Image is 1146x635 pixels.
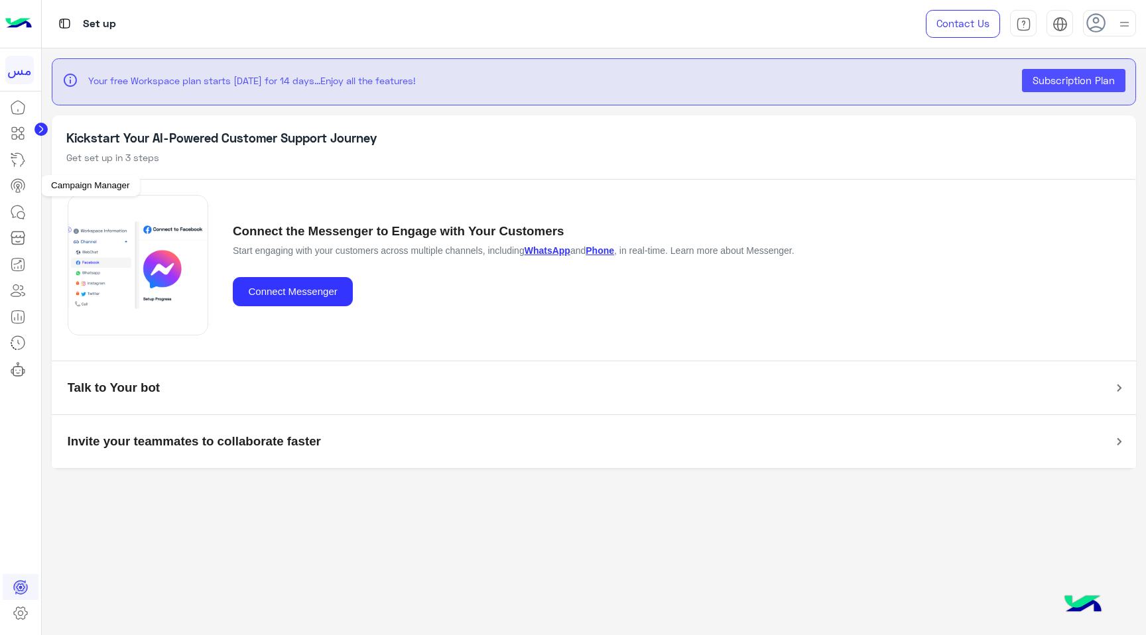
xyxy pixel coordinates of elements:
[83,15,116,33] p: Set up
[233,224,827,239] h5: Connect the Messenger to Engage with Your Customers
[68,380,160,396] h5: Talk to Your bot
[1060,582,1106,628] img: hulul-logo.png
[56,15,73,32] img: tab
[1010,10,1037,38] a: tab
[1022,69,1125,93] button: Subscription Plan
[1016,17,1031,32] img: tab
[586,245,614,256] a: Phone
[1033,74,1115,86] span: Subscription Plan
[52,361,1137,414] mat-expansion-panel-header: Talk to Your bot
[926,10,1000,38] a: Contact Us
[41,175,140,196] div: Campaign Manager
[525,245,570,256] a: WhatsApp
[66,131,1121,146] h5: Kickstart Your AI-Powered Customer Support Journey
[68,434,321,449] h5: Invite your teammates to collaborate faster
[62,72,78,88] span: info
[88,74,1013,87] p: Your free Workspace plan starts [DATE] for 14 days...Enjoy all the features!
[1116,16,1133,32] img: profile
[1052,17,1068,32] img: tab
[52,415,1137,468] mat-expansion-panel-header: Invite your teammates to collaborate faster
[68,195,208,335] img: Accordion Section Image
[5,56,34,84] div: مس
[66,152,159,163] span: Get set up in 3 steps
[233,277,353,307] button: Connect Messenger
[5,10,32,38] img: Logo
[233,244,827,257] p: Start engaging with your customers across multiple channels, including and , in real-time. Learn ...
